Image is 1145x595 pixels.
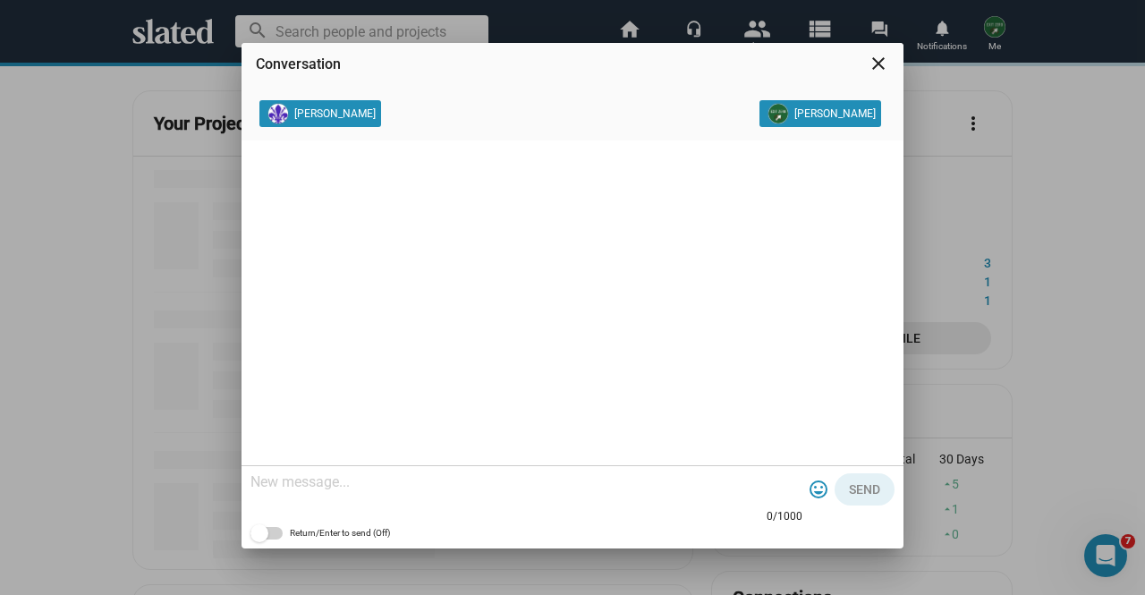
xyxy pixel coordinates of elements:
span: Return/Enter to send (Off) [290,523,390,544]
mat-icon: close [868,53,889,74]
img: Kurt Fried [768,104,788,123]
span: Conversation [256,55,341,72]
span: [PERSON_NAME] [794,104,876,123]
mat-icon: tag_faces [808,479,829,500]
mat-hint: 0/1000 [767,510,802,524]
span: Send [849,473,880,506]
button: Send [835,473,895,506]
